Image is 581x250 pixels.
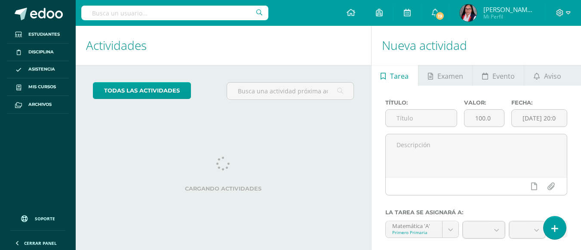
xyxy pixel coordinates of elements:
span: Archivos [28,101,52,108]
span: Mis cursos [28,83,56,90]
div: Primero Primaria [392,229,436,235]
a: Asistencia [7,61,69,79]
span: Asistencia [28,66,55,73]
a: Examen [418,65,472,86]
span: Evento [492,66,515,86]
div: Matemática 'A' [392,221,436,229]
label: Fecha: [511,99,567,106]
a: Tarea [372,65,418,86]
span: Disciplina [28,49,54,56]
label: Valor: [464,99,504,106]
img: 142e4d30c9d4fc0db98c58511cc4ee81.png [460,4,477,22]
input: Busca una actividad próxima aquí... [227,83,353,99]
span: Soporte [35,216,55,222]
span: [PERSON_NAME] Sum [PERSON_NAME] [483,5,535,14]
span: Aviso [544,66,561,86]
input: Título [386,110,457,127]
span: Estudiantes [28,31,60,38]
span: Mi Perfil [483,13,535,20]
span: Examen [437,66,463,86]
h1: Actividades [86,26,361,65]
span: Cerrar panel [24,240,57,246]
input: Puntos máximos [464,110,504,127]
input: Busca un usuario... [81,6,268,20]
a: Aviso [524,65,570,86]
a: Archivos [7,96,69,114]
span: 19 [435,11,445,21]
a: Evento [473,65,524,86]
input: Fecha de entrega [512,110,567,127]
label: Título: [385,99,457,106]
span: Tarea [390,66,409,86]
label: La tarea se asignará a: [385,209,567,216]
a: Soporte [10,207,65,228]
a: Mis cursos [7,78,69,96]
a: todas las Actividades [93,82,191,99]
a: Estudiantes [7,26,69,43]
a: Disciplina [7,43,69,61]
h1: Nueva actividad [382,26,571,65]
a: Matemática 'A'Primero Primaria [386,221,459,238]
label: Cargando actividades [93,185,354,192]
